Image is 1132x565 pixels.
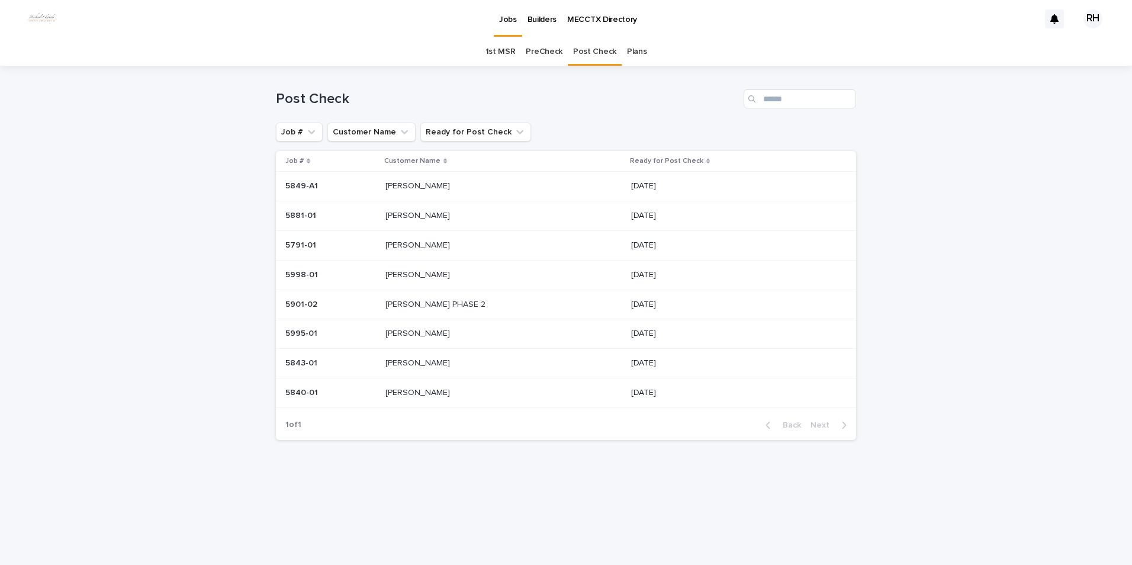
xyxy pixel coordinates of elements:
[24,7,60,31] img: dhEtdSsQReaQtgKTuLrt
[776,421,801,429] span: Back
[631,211,828,221] p: [DATE]
[276,91,739,108] h1: Post Check
[631,329,828,339] p: [DATE]
[631,300,828,310] p: [DATE]
[573,38,616,66] a: Post Check
[285,238,319,251] p: 5791-01
[285,179,320,191] p: 5849-A1
[1083,9,1102,28] div: RH
[385,356,452,368] p: [PERSON_NAME]
[385,297,488,310] p: [PERSON_NAME] PHASE 2
[485,38,516,66] a: 1st MSR
[630,155,703,168] p: Ready for Post Check
[285,386,320,398] p: 5840-01
[276,260,856,290] tr: 5998-015998-01 [PERSON_NAME][PERSON_NAME] [DATE]
[631,358,828,368] p: [DATE]
[385,326,452,339] p: [PERSON_NAME]
[276,319,856,349] tr: 5995-015995-01 [PERSON_NAME][PERSON_NAME] [DATE]
[385,268,452,280] p: [PERSON_NAME]
[631,240,828,251] p: [DATE]
[285,208,319,221] p: 5881-01
[276,201,856,231] tr: 5881-015881-01 [PERSON_NAME][PERSON_NAME] [DATE]
[384,155,440,168] p: Customer Name
[420,123,531,142] button: Ready for Post Check
[631,270,828,280] p: [DATE]
[385,238,452,251] p: [PERSON_NAME]
[385,386,452,398] p: [PERSON_NAME]
[276,123,323,142] button: Job #
[806,420,856,431] button: Next
[385,208,452,221] p: [PERSON_NAME]
[526,38,562,66] a: PreCheck
[631,388,828,398] p: [DATE]
[744,89,856,108] input: Search
[627,38,647,66] a: Plans
[385,179,452,191] p: [PERSON_NAME]
[285,297,320,310] p: 5901-02
[285,155,304,168] p: Job #
[756,420,806,431] button: Back
[276,410,311,439] p: 1 of 1
[276,172,856,201] tr: 5849-A15849-A1 [PERSON_NAME][PERSON_NAME] [DATE]
[285,326,320,339] p: 5995-01
[276,349,856,378] tr: 5843-015843-01 [PERSON_NAME][PERSON_NAME] [DATE]
[276,378,856,407] tr: 5840-015840-01 [PERSON_NAME][PERSON_NAME] [DATE]
[276,230,856,260] tr: 5791-015791-01 [PERSON_NAME][PERSON_NAME] [DATE]
[327,123,416,142] button: Customer Name
[631,181,828,191] p: [DATE]
[276,290,856,319] tr: 5901-025901-02 [PERSON_NAME] PHASE 2[PERSON_NAME] PHASE 2 [DATE]
[285,268,320,280] p: 5998-01
[285,356,320,368] p: 5843-01
[811,421,837,429] span: Next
